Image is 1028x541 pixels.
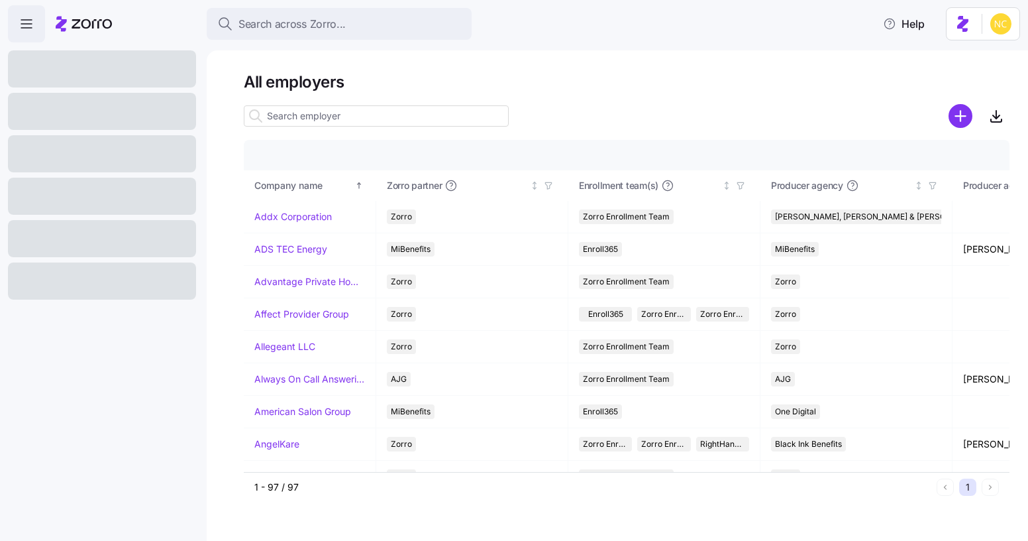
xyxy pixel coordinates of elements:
[775,274,796,289] span: Zorro
[583,274,670,289] span: Zorro Enrollment Team
[207,8,472,40] button: Search across Zorro...
[254,243,327,256] a: ADS TEC Energy
[775,372,791,387] span: AJG
[530,181,539,190] div: Not sorted
[254,340,315,353] a: Allegeant LLC
[244,72,1009,92] h1: All employers
[583,469,670,484] span: Zorro Enrollment Team
[568,170,760,201] th: Enrollment team(s)Not sorted
[254,405,351,418] a: American Salon Group
[244,170,376,201] th: Company nameSorted ascending
[872,11,935,37] button: Help
[883,16,925,32] span: Help
[583,372,670,387] span: Zorro Enrollment Team
[376,170,568,201] th: Zorro partnerNot sorted
[238,16,346,32] span: Search across Zorro...
[990,13,1011,34] img: e03b911e832a6112bf72643c5874f8d8
[391,274,412,289] span: Zorro
[254,438,299,451] a: AngelKare
[391,307,412,322] span: Zorro
[244,105,509,127] input: Search employer
[771,179,843,192] span: Producer agency
[949,104,972,128] svg: add icon
[391,437,412,451] span: Zorro
[254,275,365,288] a: Advantage Private Home Care
[391,372,407,387] span: AJG
[583,339,670,354] span: Zorro Enrollment Team
[775,404,816,419] span: One Digital
[700,437,745,451] span: RightHandMan Financial
[254,470,323,483] a: Ares Interactive
[700,307,745,322] span: Zorro Enrollment Experts
[914,181,923,190] div: Not sorted
[775,307,796,322] span: Zorro
[959,479,976,496] button: 1
[387,179,442,192] span: Zorro partner
[354,181,364,190] div: Sorted ascending
[583,210,670,224] span: Zorro Enrollment Team
[391,339,412,354] span: Zorro
[982,479,999,496] button: Next page
[775,469,796,484] span: Zorro
[391,404,431,419] span: MiBenefits
[760,170,952,201] th: Producer agencyNot sorted
[583,437,628,451] span: Zorro Enrollment Team
[775,210,981,224] span: [PERSON_NAME], [PERSON_NAME] & [PERSON_NAME]
[641,307,686,322] span: Zorro Enrollment Team
[254,178,352,193] div: Company name
[579,179,658,192] span: Enrollment team(s)
[254,373,365,386] a: Always On Call Answering Service
[963,179,1028,192] span: Producer agent
[583,242,618,257] span: Enroll365
[641,437,686,451] span: Zorro Enrollment Experts
[588,307,623,322] span: Enroll365
[391,242,431,257] span: MiBenefits
[775,242,815,257] span: MiBenefits
[391,210,412,224] span: Zorro
[775,339,796,354] span: Zorro
[254,308,349,321] a: Affect Provider Group
[254,210,332,223] a: Addx Corporation
[775,437,842,451] span: Black Ink Benefits
[722,181,731,190] div: Not sorted
[391,469,412,484] span: Zorro
[254,481,931,494] div: 1 - 97 / 97
[583,404,618,419] span: Enroll365
[937,479,954,496] button: Previous page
